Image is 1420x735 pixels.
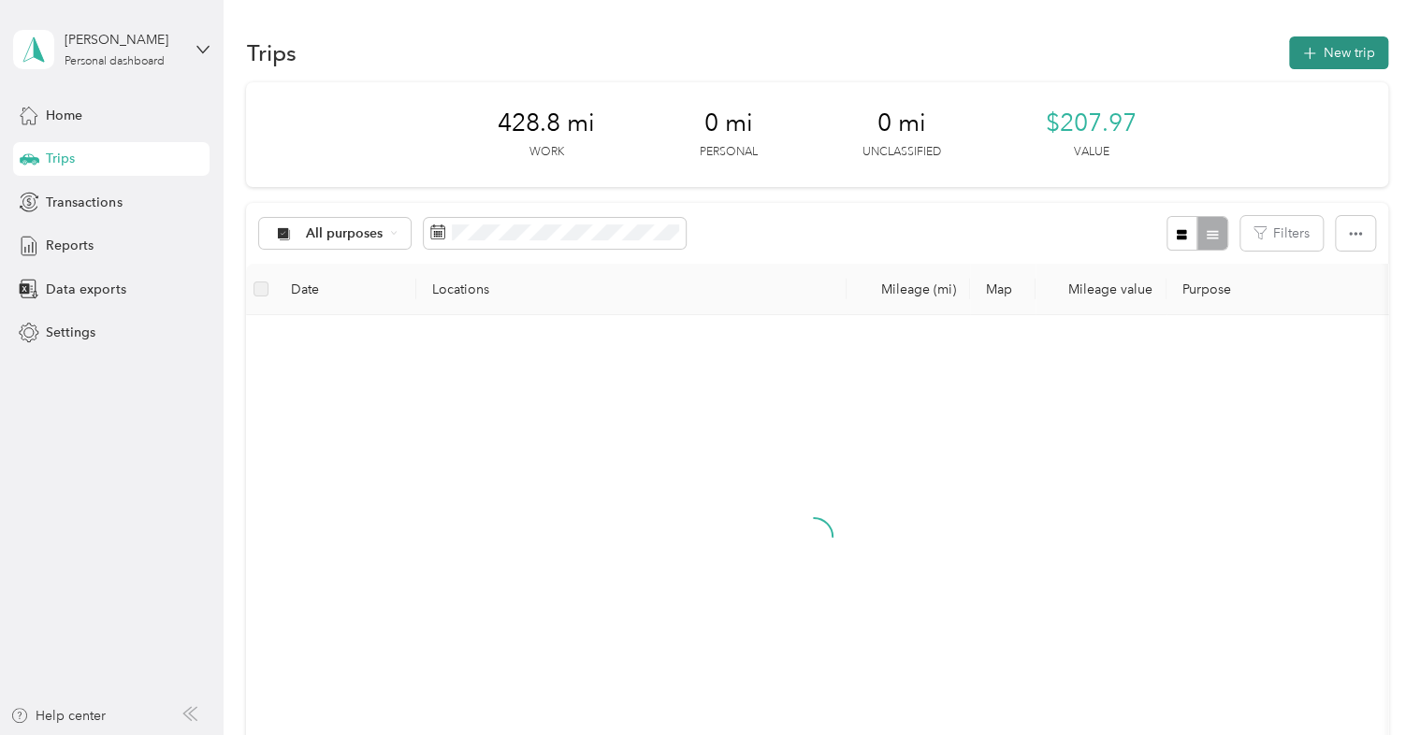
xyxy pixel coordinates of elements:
[246,43,296,63] h1: Trips
[46,280,125,299] span: Data exports
[847,264,970,315] th: Mileage (mi)
[1315,630,1420,735] iframe: Everlance-gr Chat Button Frame
[970,264,1036,315] th: Map
[46,149,75,168] span: Trips
[46,236,94,255] span: Reports
[416,264,847,315] th: Locations
[498,108,595,138] span: 428.8 mi
[1046,108,1137,138] span: $207.97
[700,144,758,161] p: Personal
[10,706,106,726] button: Help center
[306,227,384,240] span: All purposes
[704,108,753,138] span: 0 mi
[276,264,416,315] th: Date
[1289,36,1388,69] button: New trip
[65,30,181,50] div: [PERSON_NAME]
[1036,264,1166,315] th: Mileage value
[877,108,926,138] span: 0 mi
[46,193,122,212] span: Transactions
[46,323,95,342] span: Settings
[46,106,82,125] span: Home
[862,144,941,161] p: Unclassified
[1073,144,1108,161] p: Value
[1240,216,1323,251] button: Filters
[65,56,165,67] div: Personal dashboard
[529,144,563,161] p: Work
